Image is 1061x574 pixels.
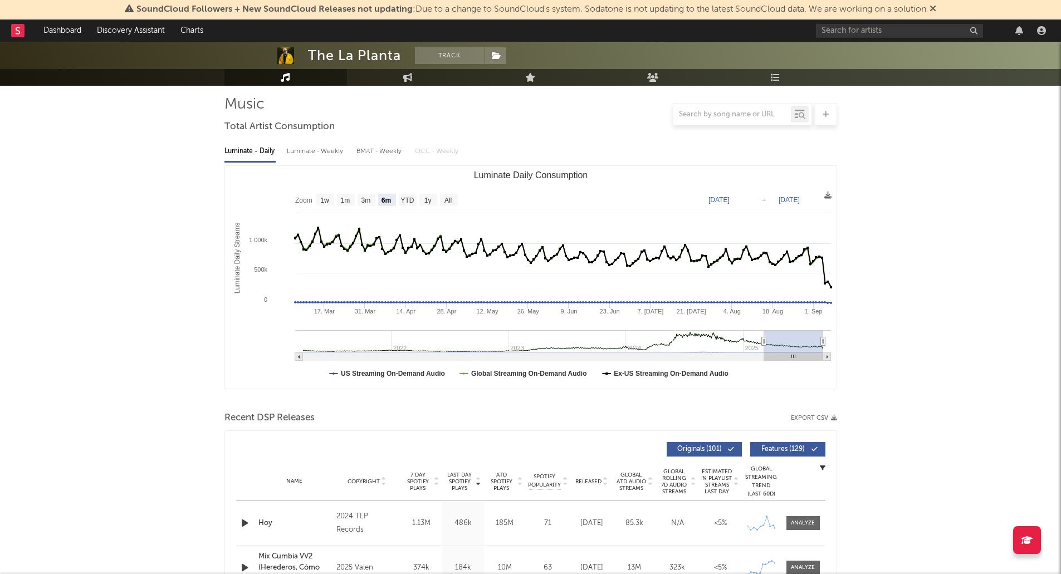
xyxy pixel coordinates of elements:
[403,518,439,529] div: 1.13M
[616,562,653,573] div: 13M
[263,296,267,303] text: 0
[702,562,739,573] div: <5%
[173,19,211,42] a: Charts
[702,518,739,529] div: <5%
[673,110,791,119] input: Search by song name or URL
[659,468,690,495] span: Global Rolling 7D Audio Streams
[354,308,375,315] text: 31. Mar
[762,308,783,315] text: 18. Aug
[136,5,926,14] span: : Due to a change to SoundCloud's system, Sodatone is not updating to the latest SoundCloud data....
[476,308,498,315] text: 12. May
[356,142,404,161] div: BMAT - Weekly
[258,477,331,485] div: Name
[225,166,837,389] svg: Luminate Daily Consumption
[676,308,706,315] text: 21. [DATE]
[224,98,265,111] span: Music
[336,510,397,537] div: 2024 TLP Records
[674,446,725,453] span: Originals ( 101 )
[361,197,370,204] text: 3m
[444,197,451,204] text: All
[396,308,415,315] text: 14. Apr
[258,518,331,529] a: Hoy
[400,197,414,204] text: YTD
[341,370,445,377] text: US Streaming On-Demand Audio
[702,468,732,495] span: Estimated % Playlist Streams Last Day
[667,442,742,457] button: Originals(101)
[348,478,380,485] span: Copyright
[659,562,696,573] div: 323k
[295,197,312,204] text: Zoom
[320,197,329,204] text: 1w
[575,478,602,485] span: Released
[517,308,539,315] text: 26. May
[471,370,586,377] text: Global Streaming On-Demand Audio
[529,562,568,573] div: 63
[314,308,335,315] text: 17. Mar
[254,266,267,273] text: 500k
[930,5,936,14] span: Dismiss
[529,518,568,529] div: 71
[659,518,696,529] div: N/A
[614,370,728,377] text: Ex-US Streaming On-Demand Audio
[791,415,837,421] button: Export CSV
[136,5,413,14] span: SoundCloud Followers + New SoundCloud Releases not updating
[445,562,481,573] div: 184k
[403,562,439,573] div: 374k
[723,308,740,315] text: 4. Aug
[308,47,401,64] div: The La Planta
[473,170,588,180] text: Luminate Daily Consumption
[637,308,663,315] text: 7. [DATE]
[36,19,89,42] a: Dashboard
[708,196,730,204] text: [DATE]
[573,518,610,529] div: [DATE]
[487,562,523,573] div: 10M
[528,473,561,489] span: Spotify Popularity
[616,518,653,529] div: 85.3k
[248,237,267,243] text: 1 000k
[445,518,481,529] div: 486k
[287,142,345,161] div: Luminate - Weekly
[745,465,778,498] div: Global Streaming Trend (Last 60D)
[437,308,456,315] text: 28. Apr
[487,518,523,529] div: 185M
[224,142,276,161] div: Luminate - Daily
[403,472,433,492] span: 7 Day Spotify Plays
[340,197,350,204] text: 1m
[804,308,822,315] text: 1. Sep
[487,472,516,492] span: ATD Spotify Plays
[779,196,800,204] text: [DATE]
[224,120,335,134] span: Total Artist Consumption
[616,472,647,492] span: Global ATD Audio Streams
[424,197,431,204] text: 1y
[233,223,241,293] text: Luminate Daily Streams
[573,562,610,573] div: [DATE]
[415,47,485,64] button: Track
[89,19,173,42] a: Discovery Assistant
[816,24,983,38] input: Search for artists
[760,196,767,204] text: →
[757,446,809,453] span: Features ( 129 )
[445,472,475,492] span: Last Day Spotify Plays
[599,308,619,315] text: 23. Jun
[750,442,825,457] button: Features(129)
[560,308,577,315] text: 9. Jun
[224,411,315,425] span: Recent DSP Releases
[381,197,390,204] text: 6m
